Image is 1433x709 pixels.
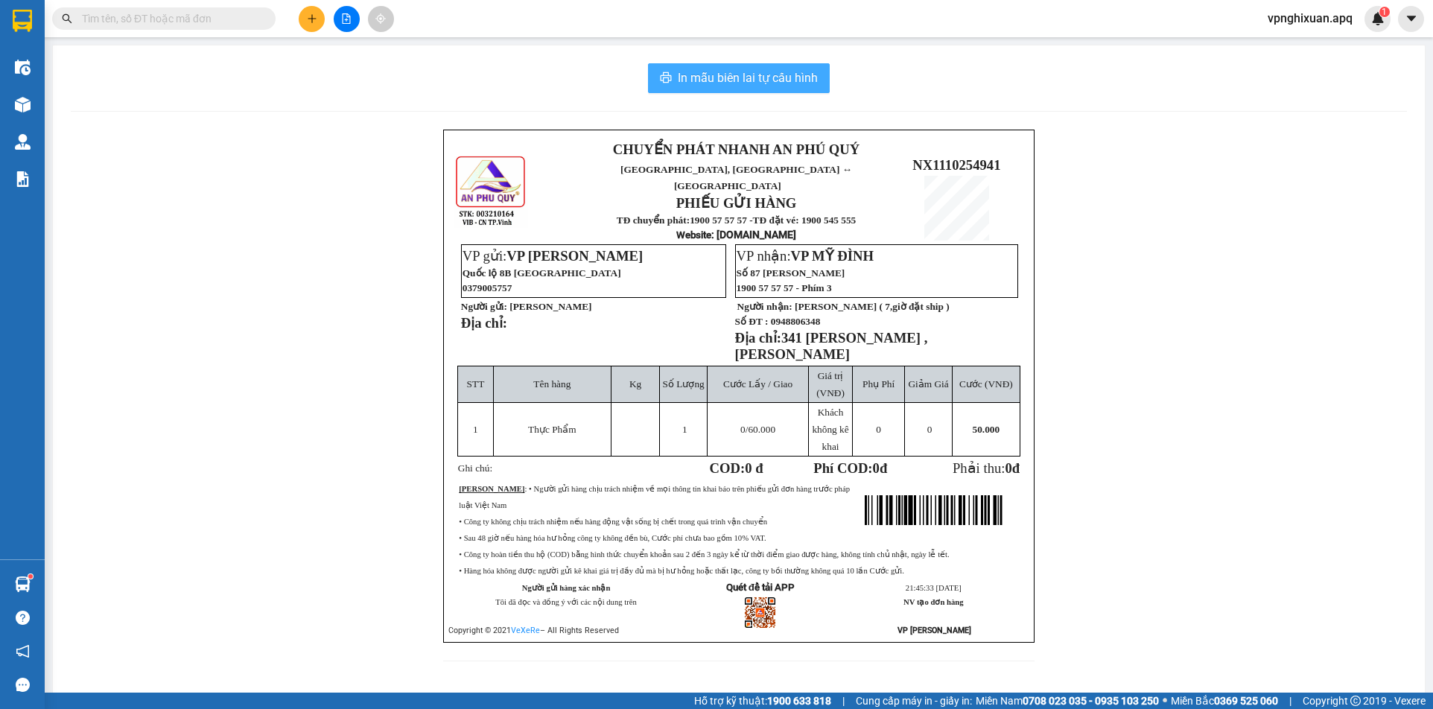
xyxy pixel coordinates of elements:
span: [PERSON_NAME] [509,301,591,312]
span: Copyright © 2021 – All Rights Reserved [448,626,619,635]
strong: Địa chỉ: [735,330,781,346]
strong: TĐ chuyển phát: [617,214,690,226]
strong: 0708 023 035 - 0935 103 250 [1023,695,1159,707]
img: logo-vxr [13,10,32,32]
span: search [62,13,72,24]
span: • Sau 48 giờ nếu hàng hóa hư hỏng công ty không đền bù, Cước phí chưa bao gồm 10% VAT. [459,534,766,542]
span: Tên hàng [533,378,571,390]
strong: Số ĐT : [130,80,163,91]
span: Cước (VNĐ) [959,378,1013,390]
span: Số 11 ngõ 83 [PERSON_NAME] [131,31,270,42]
span: Hỗ trợ kỹ thuật: [694,693,831,709]
span: Cước Lấy / Giao [723,378,792,390]
span: 341 [PERSON_NAME] ,[PERSON_NAME] [735,330,928,362]
span: STT [467,378,485,390]
span: In mẫu biên lai tự cấu hình [678,69,818,87]
span: • Công ty hoàn tiền thu hộ (COD) bằng hình thức chuyển khoản sau 2 đến 3 ngày kể từ thời điểm gia... [459,550,949,559]
span: [PERSON_NAME] ( 7,giờ đặt ship ) [795,301,950,312]
button: printerIn mẫu biên lai tự cấu hình [648,63,830,93]
span: NX1110254941 [912,157,1000,173]
strong: Địa chỉ: [5,89,51,105]
span: vpnghixuan.apq [1256,9,1364,28]
strong: CHUYỂN PHÁT NHANH AN PHÚ QUÝ [613,142,860,157]
sup: 1 [28,574,33,579]
strong: Người gửi hàng xác nhận [522,584,611,592]
span: | [1289,693,1291,709]
span: 0 đ [745,460,763,476]
strong: Người gửi: [5,75,51,86]
strong: : [DOMAIN_NAME] [676,229,796,241]
span: [GEOGRAPHIC_DATA], [GEOGRAPHIC_DATA] ↔ [GEOGRAPHIC_DATA] [620,164,852,191]
span: Khách không kê khai [812,407,848,452]
strong: Số ĐT : [735,316,769,327]
span: 1 [473,424,478,435]
span: 0379005757 [7,57,57,69]
a: VeXeRe [511,626,540,635]
span: Miền Bắc [1171,693,1278,709]
span: Số Nhà 20 .Ngõ 160 đường [GEOGRAPHIC_DATA] ,[GEOGRAPHIC_DATA] văn .[GEOGRAPHIC_DATA] ,[GEOGRAPHIC... [130,94,279,241]
span: 1 [1382,7,1387,17]
strong: Quét để tải APP [726,582,795,593]
span: 0 [1005,460,1011,476]
span: Miền Nam [976,693,1159,709]
span: : • Người gửi hàng chịu trách nhiệm về mọi thông tin khai báo trên phiếu gửi đơn hàng trước pháp ... [459,485,850,509]
img: warehouse-icon [15,576,31,592]
strong: NV tạo đơn hàng [903,598,963,606]
span: Số 87 [PERSON_NAME] [737,267,845,279]
span: message [16,678,30,692]
span: caret-down [1405,12,1418,25]
span: file-add [341,13,352,24]
img: icon-new-feature [1371,12,1385,25]
span: đ [1012,460,1020,476]
button: aim [368,6,394,32]
strong: PHIẾU GỬI HÀNG [676,195,797,211]
span: copyright [1350,696,1361,706]
span: 0379005757 [463,282,512,293]
span: aim [375,13,386,24]
strong: Địa chỉ: [461,315,507,331]
strong: 0369 525 060 [1214,695,1278,707]
img: warehouse-icon [15,60,31,75]
span: Ghi chú: [458,462,492,474]
img: logo [454,154,528,228]
span: notification [16,644,30,658]
img: warehouse-icon [15,97,31,112]
span: Giá trị (VNĐ) [816,370,845,398]
strong: Người nhận: [133,66,188,77]
img: solution-icon [15,171,31,187]
span: 0 [876,424,881,435]
img: warehouse-icon [15,134,31,150]
span: | [842,693,845,709]
strong: Địa chỉ: [130,94,176,109]
span: Quốc lộ 8B [GEOGRAPHIC_DATA] [7,31,114,54]
span: Website [676,229,711,241]
span: question-circle [16,611,30,625]
strong: Người nhận: [737,301,792,312]
span: plus [307,13,317,24]
span: 0 [740,424,746,435]
span: 0 [927,424,932,435]
button: caret-down [1398,6,1424,32]
span: ⚪️ [1163,698,1167,704]
strong: VP [PERSON_NAME] [897,626,971,635]
span: Phải thu: [953,460,1020,476]
span: chị sâm [54,75,86,86]
span: Giảm Giá [908,378,948,390]
strong: 1900 633 818 [767,695,831,707]
span: VP [PERSON_NAME] [506,248,643,264]
span: VP MỸ ĐÌNH [791,248,874,264]
span: VP gửi: [463,248,643,264]
span: 50.000 [973,424,1000,435]
span: Kg [629,378,641,390]
span: [PERSON_NAME] [190,66,272,77]
span: 0 [873,460,880,476]
span: /60.000 [740,424,775,435]
span: 21:45:33 [DATE] [906,584,962,592]
span: VP nhận: [737,248,874,264]
span: • Công ty không chịu trách nhiệm nếu hàng động vật sống bị chết trong quá trình vận chuyển [459,518,767,526]
span: 0948806348 [771,316,821,327]
strong: Người gửi: [461,301,507,312]
strong: COD: [710,460,763,476]
span: Số Lượng [663,378,705,390]
span: Thực Phẩm [528,424,576,435]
